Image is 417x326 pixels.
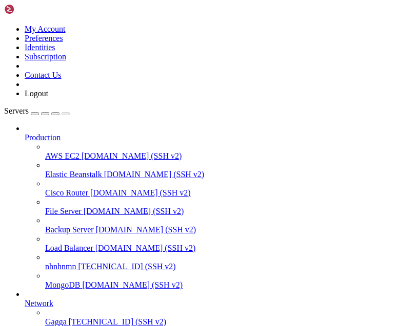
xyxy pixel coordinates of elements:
a: Backup Server [DOMAIN_NAME] (SSH v2) [45,225,413,234]
a: Subscription [25,52,66,61]
a: Preferences [25,34,63,42]
span: Network [25,299,53,308]
span: [DOMAIN_NAME] (SSH v2) [82,151,182,160]
span: [TECHNICAL_ID] (SSH v2) [78,262,175,271]
a: Identities [25,43,55,52]
span: [DOMAIN_NAME] (SSH v2) [95,244,196,252]
span: [DOMAIN_NAME] (SSH v2) [104,170,205,179]
li: AWS EC2 [DOMAIN_NAME] (SSH v2) [45,142,413,161]
a: AWS EC2 [DOMAIN_NAME] (SSH v2) [45,151,413,161]
span: [DOMAIN_NAME] (SSH v2) [90,188,191,197]
a: Logout [25,89,48,98]
span: Cisco Router [45,188,88,197]
li: MongoDB [DOMAIN_NAME] (SSH v2) [45,271,413,290]
li: Elastic Beanstalk [DOMAIN_NAME] (SSH v2) [45,161,413,179]
li: Cisco Router [DOMAIN_NAME] (SSH v2) [45,179,413,198]
a: Cisco Router [DOMAIN_NAME] (SSH v2) [45,188,413,198]
span: [DOMAIN_NAME] (SSH v2) [82,280,183,289]
a: File Server [DOMAIN_NAME] (SSH v2) [45,207,413,216]
span: Load Balancer [45,244,93,252]
span: [TECHNICAL_ID] (SSH v2) [69,317,166,326]
span: Production [25,133,61,142]
a: Production [25,133,413,142]
li: Backup Server [DOMAIN_NAME] (SSH v2) [45,216,413,234]
li: nhnhnmn [TECHNICAL_ID] (SSH v2) [45,253,413,271]
span: [DOMAIN_NAME] (SSH v2) [84,207,184,215]
span: Elastic Beanstalk [45,170,102,179]
a: Elastic Beanstalk [DOMAIN_NAME] (SSH v2) [45,170,413,179]
span: AWS EC2 [45,151,80,160]
img: Shellngn [4,4,63,14]
span: Servers [4,106,29,115]
a: Load Balancer [DOMAIN_NAME] (SSH v2) [45,244,413,253]
a: Contact Us [25,71,62,79]
span: MongoDB [45,280,80,289]
a: My Account [25,25,66,33]
span: Backup Server [45,225,94,234]
a: nhnhnmn [TECHNICAL_ID] (SSH v2) [45,262,413,271]
span: Gagga [45,317,67,326]
li: File Server [DOMAIN_NAME] (SSH v2) [45,198,413,216]
span: File Server [45,207,82,215]
li: Production [25,124,413,290]
a: Servers [4,106,70,115]
span: nhnhnmn [45,262,76,271]
span: [DOMAIN_NAME] (SSH v2) [96,225,196,234]
a: Network [25,299,413,308]
li: Load Balancer [DOMAIN_NAME] (SSH v2) [45,234,413,253]
a: MongoDB [DOMAIN_NAME] (SSH v2) [45,280,413,290]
